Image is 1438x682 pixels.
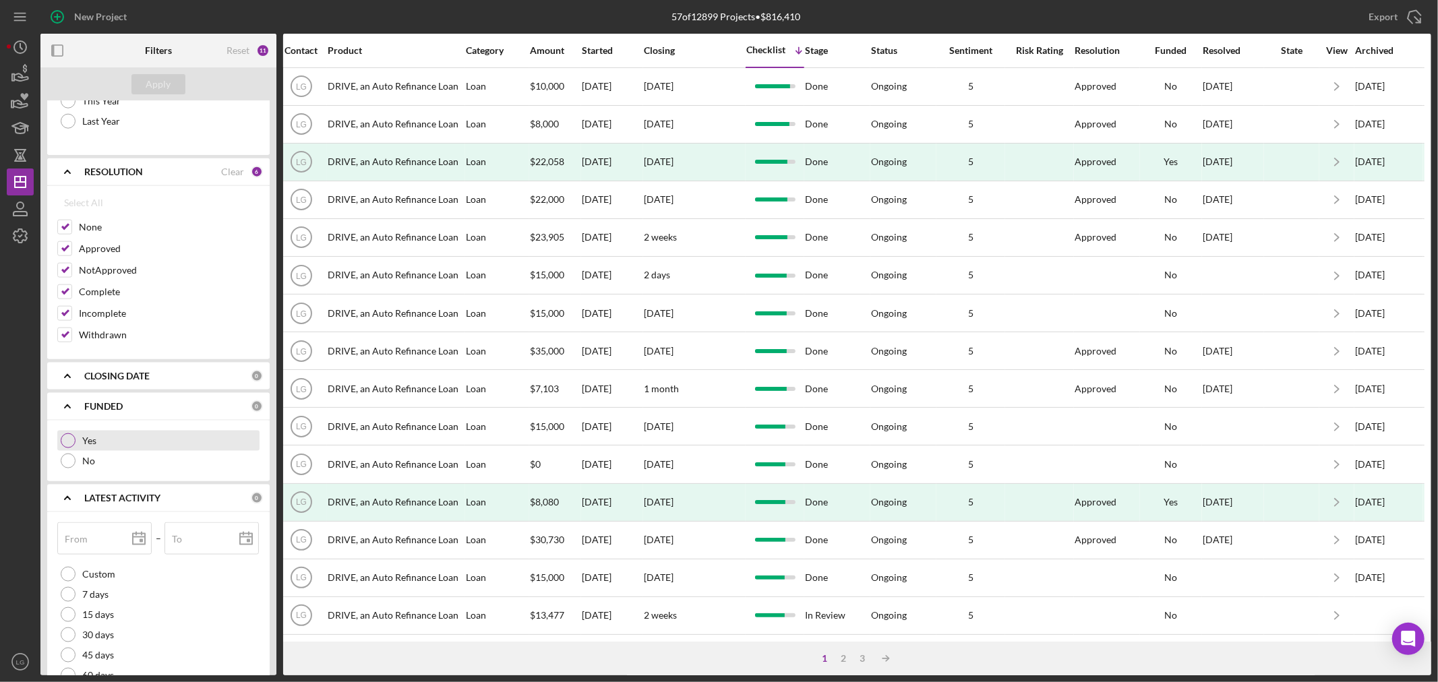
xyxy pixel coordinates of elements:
span: – [156,522,161,564]
div: 5 [937,346,1005,356]
div: No [1141,308,1201,319]
div: [DATE] [582,522,642,558]
div: DRIVE, an Auto Refinance Loan [328,182,462,218]
div: [DATE] [1355,257,1422,293]
div: Loan [466,220,529,255]
div: Clear [221,166,244,177]
div: Ongoing [871,156,907,167]
div: No [1141,421,1201,432]
button: Select All [57,189,110,216]
div: No [1141,81,1201,92]
text: LG [16,658,25,666]
div: 5 [937,232,1005,243]
time: 2 days [644,269,670,280]
div: [DATE] [582,182,642,218]
label: 45 days [82,650,114,660]
div: $13,477 [530,598,580,633]
div: Done [805,182,870,218]
text: LG [295,573,306,583]
div: No [1141,459,1201,470]
div: Ongoing [871,572,907,583]
div: [DATE] [1355,182,1422,218]
time: [DATE] [644,193,673,205]
label: 15 days [82,609,114,620]
time: 2 weeks [644,609,677,621]
div: [DATE] [1203,522,1263,558]
time: [DATE] [644,80,673,92]
label: 60 days [82,670,114,681]
div: [DATE] [1203,182,1263,218]
div: 11 [256,44,270,57]
div: Ongoing [871,534,907,545]
text: LG [295,422,306,431]
div: 5 [937,308,1005,319]
div: [DATE] [1203,333,1263,369]
div: In Review [805,598,870,633]
label: 7 days [82,589,109,600]
div: Done [805,635,870,671]
div: Done [805,220,870,255]
div: [DATE] [1203,69,1263,104]
div: Approved [1075,497,1116,507]
div: Ongoing [871,459,907,470]
div: [DATE] [1355,408,1422,444]
div: DRIVE, an Auto Refinance Loan [328,106,462,142]
text: LG [295,233,306,243]
div: DRIVE, an Auto Refinance Loan [328,635,462,671]
div: Ongoing [871,421,907,432]
time: [DATE] [644,421,673,432]
div: Ongoing [871,610,907,621]
div: 5 [937,459,1005,470]
div: [DATE] [1355,106,1422,142]
div: Started [582,45,642,56]
text: LG [295,498,306,507]
div: DRIVE, an Auto Refinance Loan [328,371,462,406]
div: [DATE] [582,560,642,596]
div: Done [805,144,870,180]
div: Open Intercom Messenger [1392,623,1425,655]
div: [DATE] [582,333,642,369]
div: [DATE] [582,635,642,671]
div: Product [328,45,462,56]
div: 0 [251,492,263,504]
div: No [1141,572,1201,583]
div: Done [805,485,870,520]
div: Ongoing [871,81,907,92]
div: DRIVE, an Auto Refinance Loan [328,408,462,444]
div: New Project [74,3,127,30]
div: 5 [937,421,1005,432]
div: Ongoing [871,383,907,394]
label: Complete [79,285,260,299]
div: Loan [466,446,529,482]
div: Yes [1141,497,1201,507]
div: $22,058 [530,144,580,180]
div: [DATE] [644,156,673,167]
b: RESOLUTION [84,166,143,177]
div: 5 [937,497,1005,507]
div: Ongoing [871,270,907,280]
div: Ongoing [871,232,907,243]
div: $15,000 [530,295,580,331]
button: New Project [40,3,140,30]
div: Funded [1141,45,1201,56]
div: Loan [466,485,529,520]
div: [DATE] [1203,371,1263,406]
div: $10,000 [530,69,580,104]
label: Approved [79,242,260,255]
div: DRIVE, an Auto Refinance Loan [328,598,462,633]
div: Done [805,295,870,331]
div: $15,000 [530,560,580,596]
div: DRIVE, an Auto Refinance Loan [328,144,462,180]
div: [DATE] [582,106,642,142]
div: [DATE] [1355,560,1422,596]
div: Ongoing [871,308,907,319]
div: $22,000 [530,182,580,218]
div: 5 [937,119,1005,129]
div: Export [1369,3,1398,30]
div: No [1141,383,1201,394]
label: Last Year [82,116,120,127]
div: 6 [251,166,263,178]
div: 57 of 12899 Projects • $816,410 [671,11,800,22]
div: Loan [466,69,529,104]
div: [DATE] [1355,635,1422,671]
